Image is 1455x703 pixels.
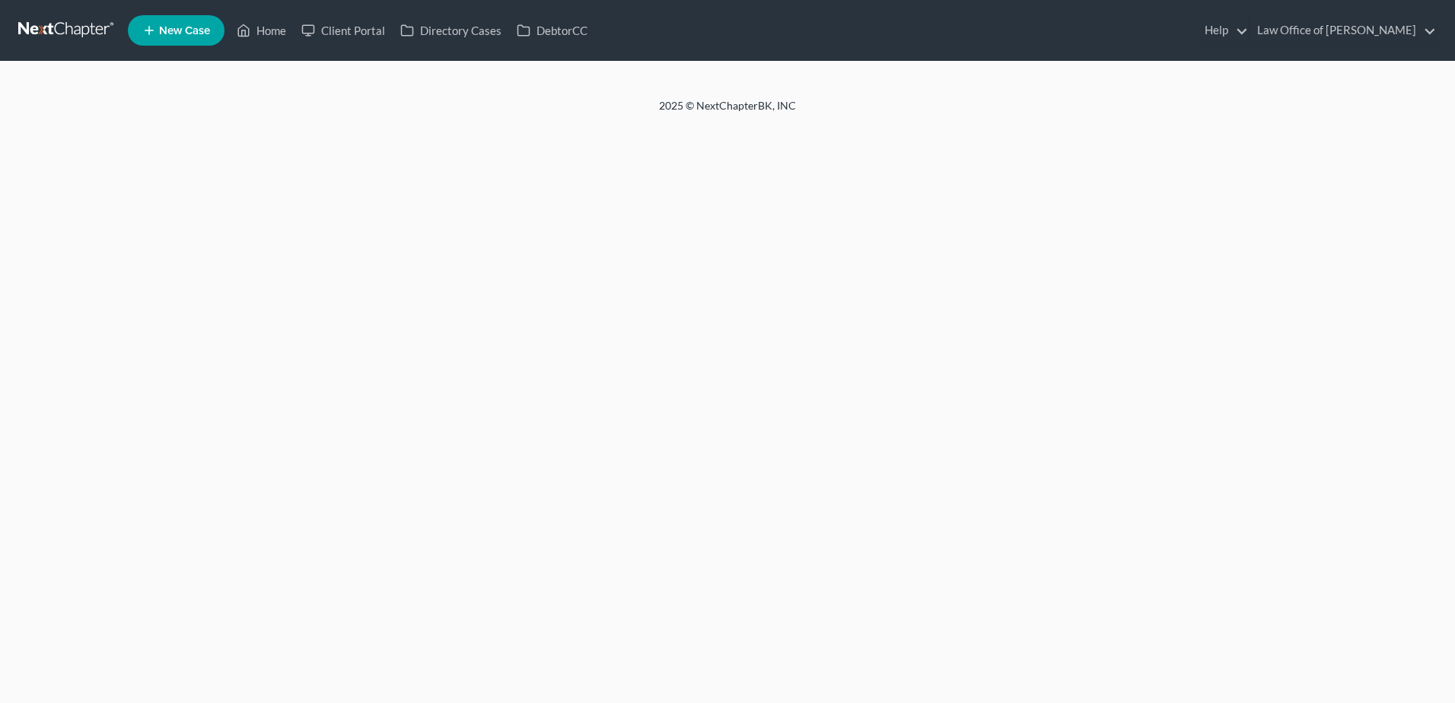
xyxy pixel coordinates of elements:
[294,98,1161,126] div: 2025 © NextChapterBK, INC
[294,17,393,44] a: Client Portal
[393,17,509,44] a: Directory Cases
[509,17,595,44] a: DebtorCC
[1197,17,1248,44] a: Help
[229,17,294,44] a: Home
[1250,17,1436,44] a: Law Office of [PERSON_NAME]
[128,15,224,46] new-legal-case-button: New Case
